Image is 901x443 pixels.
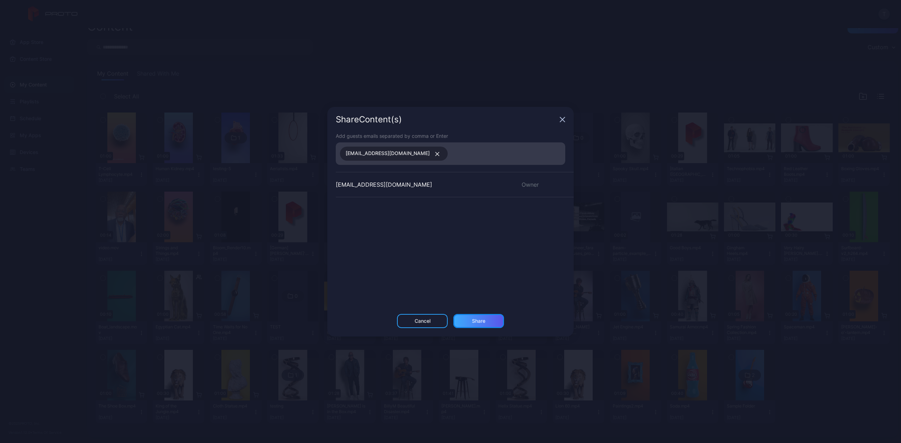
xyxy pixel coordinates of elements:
span: [EMAIL_ADDRESS][DOMAIN_NAME] [346,149,430,158]
div: [EMAIL_ADDRESS][DOMAIN_NAME] [336,180,432,189]
div: Add guests emails separated by comma or Enter [336,132,565,140]
div: Share Content (s) [336,115,557,124]
button: Share [453,314,504,328]
button: Cancel [397,314,448,328]
div: Cancel [415,318,430,324]
div: Owner [513,180,574,189]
